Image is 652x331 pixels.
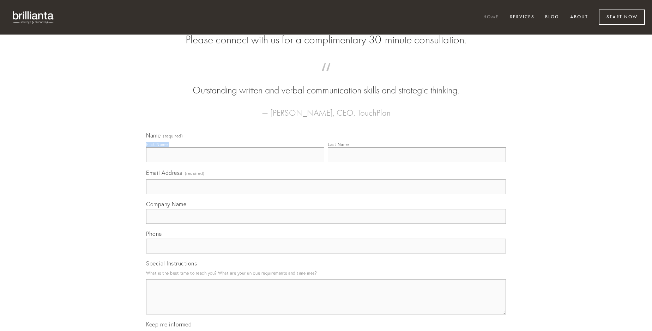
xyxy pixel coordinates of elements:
[599,10,645,25] a: Start Now
[146,142,168,147] div: First Name
[541,12,564,23] a: Blog
[328,142,349,147] div: Last Name
[146,33,506,47] h2: Please connect with us for a complimentary 30-minute consultation.
[163,134,183,138] span: (required)
[7,7,60,27] img: brillianta - research, strategy, marketing
[146,268,506,278] p: What is the best time to reach you? What are your unique requirements and timelines?
[146,321,192,328] span: Keep me informed
[505,12,539,23] a: Services
[146,169,182,176] span: Email Address
[157,97,495,120] figcaption: — [PERSON_NAME], CEO, TouchPlan
[146,132,161,139] span: Name
[146,260,197,267] span: Special Instructions
[146,230,162,237] span: Phone
[157,70,495,97] blockquote: Outstanding written and verbal communication skills and strategic thinking.
[157,70,495,84] span: “
[566,12,593,23] a: About
[146,201,186,208] span: Company Name
[185,168,205,178] span: (required)
[479,12,503,23] a: Home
